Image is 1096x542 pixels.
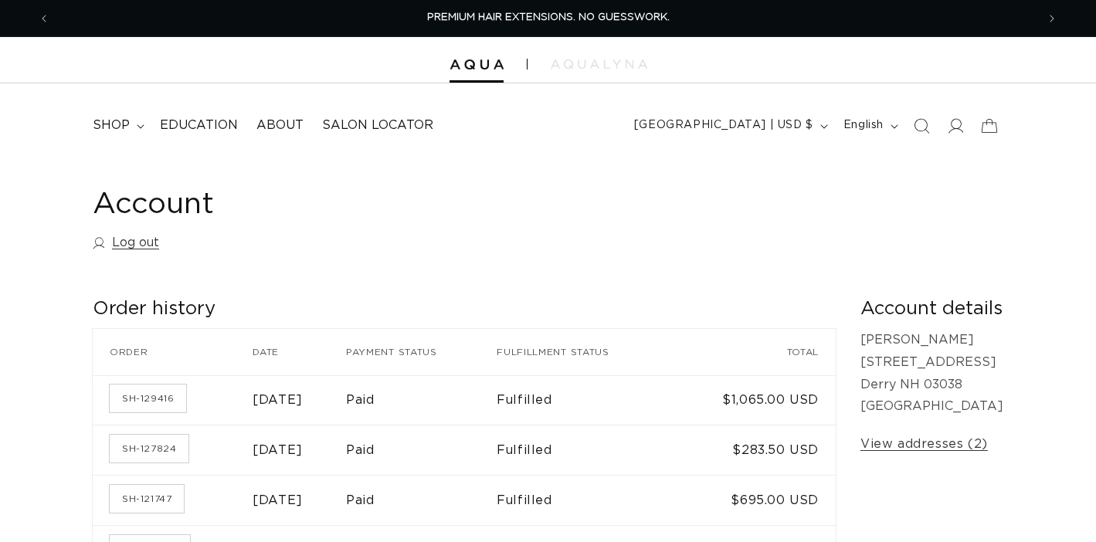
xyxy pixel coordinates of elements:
[497,425,677,475] td: Fulfilled
[904,109,938,143] summary: Search
[346,425,497,475] td: Paid
[860,297,1003,321] h2: Account details
[634,117,813,134] span: [GEOGRAPHIC_DATA] | USD $
[497,329,677,375] th: Fulfillment status
[110,485,184,513] a: Order number SH-121747
[253,494,303,506] time: [DATE]
[160,117,238,134] span: Education
[313,108,443,143] a: Salon Locator
[677,425,836,475] td: $283.50 USD
[83,108,151,143] summary: shop
[427,12,670,22] span: PREMIUM HAIR EXTENSIONS. NO GUESSWORK.
[843,117,884,134] span: English
[677,475,836,525] td: $695.00 USD
[450,59,504,70] img: Aqua Hair Extensions
[346,329,497,375] th: Payment status
[93,117,130,134] span: shop
[247,108,313,143] a: About
[27,4,61,33] button: Previous announcement
[497,375,677,425] td: Fulfilled
[93,232,159,254] a: Log out
[1035,4,1069,33] button: Next announcement
[253,329,346,375] th: Date
[253,444,303,456] time: [DATE]
[677,329,836,375] th: Total
[677,375,836,425] td: $1,065.00 USD
[497,475,677,525] td: Fulfilled
[834,111,904,141] button: English
[93,297,836,321] h2: Order history
[256,117,304,134] span: About
[110,384,186,412] a: Order number SH-129416
[346,475,497,525] td: Paid
[346,375,497,425] td: Paid
[322,117,433,134] span: Salon Locator
[93,329,253,375] th: Order
[93,186,1003,224] h1: Account
[860,433,988,456] a: View addresses (2)
[860,329,1003,418] p: [PERSON_NAME] [STREET_ADDRESS] Derry NH 03038 [GEOGRAPHIC_DATA]
[551,59,647,69] img: aqualyna.com
[625,111,834,141] button: [GEOGRAPHIC_DATA] | USD $
[110,435,188,462] a: Order number SH-127824
[151,108,247,143] a: Education
[253,394,303,406] time: [DATE]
